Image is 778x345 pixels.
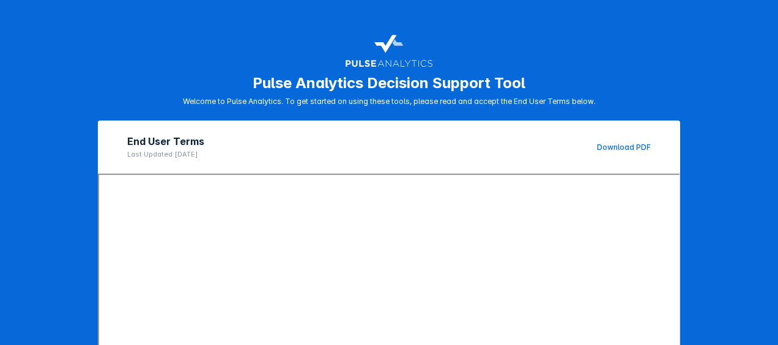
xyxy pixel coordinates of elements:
[127,135,204,147] h2: End User Terms
[183,97,596,106] p: Welcome to Pulse Analytics. To get started on using these tools, please read and accept the End U...
[253,74,525,92] h1: Pulse Analytics Decision Support Tool
[597,143,651,152] a: Download PDF
[345,29,433,69] img: pulse-logo-user-terms.svg
[127,150,204,158] p: Last Updated: [DATE]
